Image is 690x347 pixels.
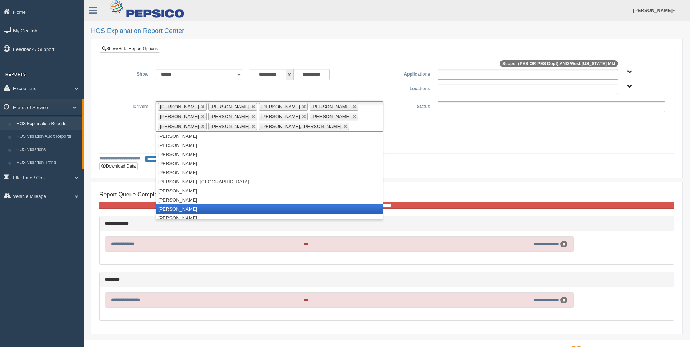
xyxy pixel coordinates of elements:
[160,104,199,109] span: [PERSON_NAME]
[211,124,250,129] span: [PERSON_NAME]
[160,114,199,119] span: [PERSON_NAME]
[312,104,351,109] span: [PERSON_NAME]
[99,191,674,198] h4: Report Queue Completion Progress:
[156,204,383,214] li: [PERSON_NAME]
[156,159,383,168] li: [PERSON_NAME]
[156,214,383,223] li: [PERSON_NAME]
[312,114,351,119] span: [PERSON_NAME]
[99,162,138,170] button: Download Data
[13,117,82,131] a: HOS Explanation Reports
[13,143,82,156] a: HOS Violations
[211,114,250,119] span: [PERSON_NAME]
[91,28,683,35] h2: HOS Explanation Report Center
[13,130,82,143] a: HOS Violation Audit Reports
[261,124,342,129] span: [PERSON_NAME], [PERSON_NAME]
[500,60,618,67] span: Scope: (PES OR PES Dept) AND West [US_STATE] Mkt
[286,69,293,80] span: to
[211,104,250,109] span: [PERSON_NAME]
[13,156,82,169] a: HOS Violation Trend
[156,150,383,159] li: [PERSON_NAME]
[156,141,383,150] li: [PERSON_NAME]
[160,124,199,129] span: [PERSON_NAME]
[156,132,383,141] li: [PERSON_NAME]
[105,69,152,78] label: Show
[105,101,152,110] label: Drivers
[261,104,300,109] span: [PERSON_NAME]
[156,186,383,195] li: [PERSON_NAME]
[156,177,383,186] li: [PERSON_NAME], [GEOGRAPHIC_DATA]
[387,101,434,110] label: Status
[156,195,383,204] li: [PERSON_NAME]
[387,69,434,78] label: Applications
[156,168,383,177] li: [PERSON_NAME]
[261,114,300,119] span: [PERSON_NAME]
[100,45,160,53] a: Show/Hide Report Options
[387,84,434,92] label: Locations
